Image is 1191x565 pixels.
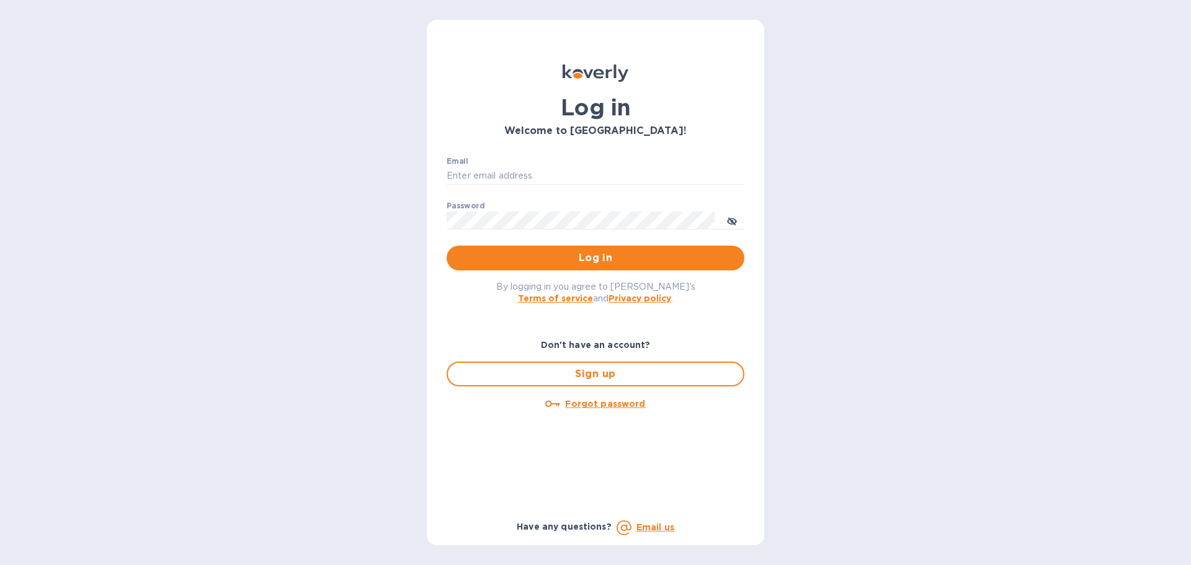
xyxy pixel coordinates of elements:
[458,367,733,381] span: Sign up
[447,125,744,137] h3: Welcome to [GEOGRAPHIC_DATA]!
[447,94,744,120] h1: Log in
[517,522,612,532] b: Have any questions?
[541,340,651,350] b: Don't have an account?
[563,65,628,82] img: Koverly
[609,293,671,303] a: Privacy policy
[518,293,593,303] a: Terms of service
[457,251,734,265] span: Log in
[720,208,744,233] button: toggle password visibility
[447,167,744,185] input: Enter email address
[447,246,744,270] button: Log in
[565,399,645,409] u: Forgot password
[447,362,744,386] button: Sign up
[447,158,468,165] label: Email
[636,522,674,532] a: Email us
[496,282,695,303] span: By logging in you agree to [PERSON_NAME]'s and .
[447,202,484,210] label: Password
